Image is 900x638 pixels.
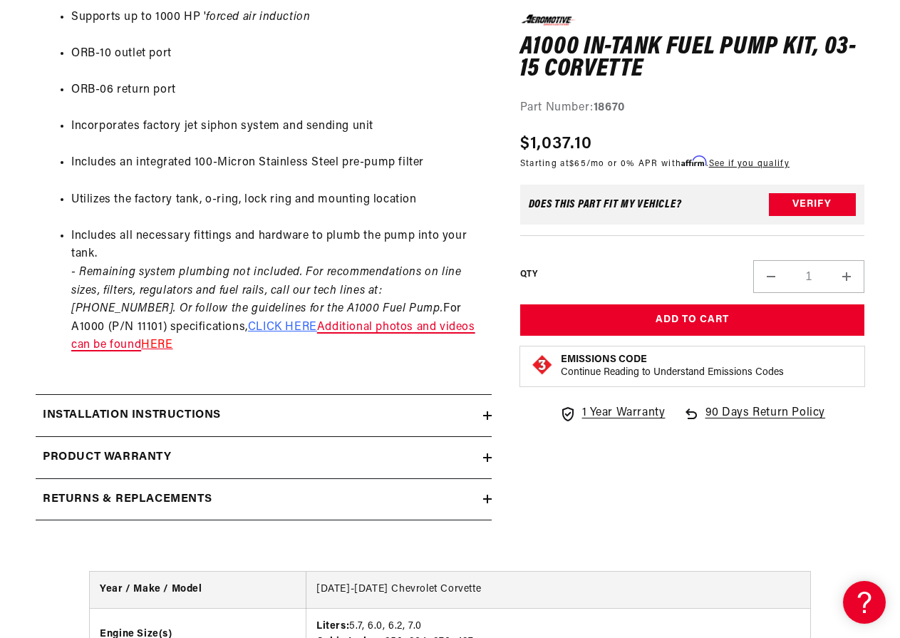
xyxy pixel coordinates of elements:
[248,321,317,333] a: CLICK HERE
[71,154,485,173] li: Includes an integrated 100-Micron Stainless Steel pre-pump filter
[520,157,790,170] p: Starting at /mo or 0% APR with .
[141,339,172,351] a: HERE
[71,321,475,351] a: Additional photos and videos can be found
[520,36,864,81] h1: A1000 In-Tank Fuel Pump Kit, 03-15 Corvette
[90,572,306,608] th: Year / Make / Model
[71,227,485,355] li: Includes all necessary fittings and hardware to plumb the pump into your tank. For A1000 (P/N 111...
[561,366,784,379] p: Continue Reading to Understand Emissions Codes
[71,267,461,314] em: - Remaining system plumbing not included. For recommendations on line sizes, filters, regulators ...
[559,404,666,423] a: 1 Year Warranty
[71,45,485,63] li: ORB-10 outlet port
[43,490,212,509] h2: Returns & replacements
[71,191,485,210] li: Utilizes the factory tank, o-ring, lock ring and mounting location
[569,160,586,168] span: $65
[206,11,310,23] em: forced air induction
[561,354,784,379] button: Emissions CodeContinue Reading to Understand Emissions Codes
[531,354,554,376] img: Emissions code
[520,98,864,117] div: Part Number:
[683,404,826,437] a: 90 Days Return Policy
[582,404,666,423] span: 1 Year Warranty
[36,437,492,478] summary: Product warranty
[316,621,349,632] strong: Liters:
[681,156,706,167] span: Affirm
[709,160,790,168] a: See if you qualify - Learn more about Affirm Financing (opens in modal)
[36,479,492,520] summary: Returns & replacements
[520,304,864,336] button: Add to Cart
[520,268,538,280] label: QTY
[520,131,593,157] span: $1,037.10
[71,118,485,136] li: Incorporates factory jet siphon system and sending unit
[769,193,856,216] button: Verify
[561,354,647,365] strong: Emissions Code
[594,101,625,113] strong: 18670
[43,448,172,467] h2: Product warranty
[529,199,682,210] div: Does This part fit My vehicle?
[36,395,492,436] summary: Installation Instructions
[43,406,221,425] h2: Installation Instructions
[705,404,826,437] span: 90 Days Return Policy
[71,81,485,100] li: ORB-06 return port
[306,572,810,608] td: [DATE]-[DATE] Chevrolet Corvette
[71,9,485,27] li: Supports up to 1000 HP '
